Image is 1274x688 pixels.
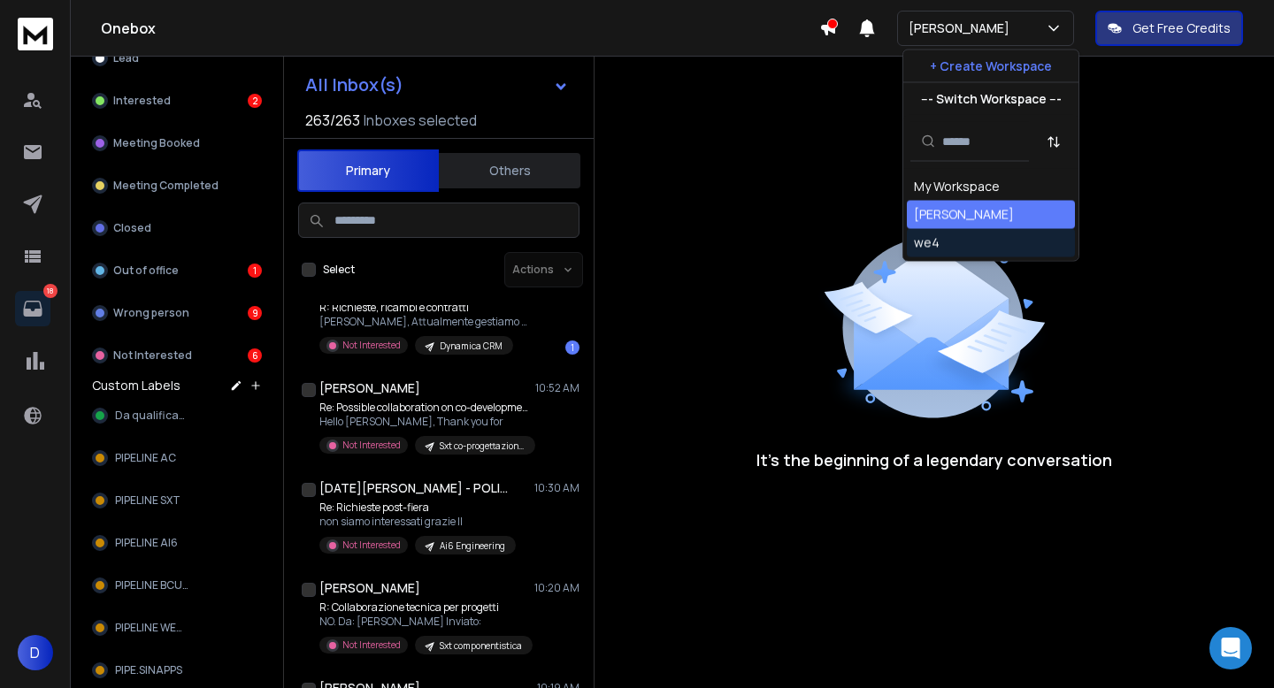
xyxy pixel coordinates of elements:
[914,234,940,252] div: we4
[15,291,50,326] a: 18
[319,615,532,629] p: NO. Da: [PERSON_NAME] Inviato:
[1132,19,1231,37] p: Get Free Credits
[18,635,53,670] button: D
[291,67,583,103] button: All Inbox(s)
[113,221,151,235] p: Closed
[323,263,355,277] label: Select
[115,536,178,550] span: PIPELINE AI6
[297,149,439,192] button: Primary
[248,264,262,278] div: 1
[81,253,272,288] button: Out of office1
[319,401,532,415] p: Re: Possible collaboration on co-development
[113,348,192,363] p: Not Interested
[909,19,1017,37] p: [PERSON_NAME]
[342,339,401,352] p: Not Interested
[81,610,272,646] button: PIPELINE WE4
[18,18,53,50] img: logo
[535,381,579,395] p: 10:52 AM
[440,440,525,453] p: Sxt co-progettazione settembre
[81,295,272,331] button: Wrong person9
[81,440,272,476] button: PIPELINE AC
[92,377,180,394] h3: Custom Labels
[81,483,272,518] button: PIPELINE SXT
[1036,124,1071,159] button: Sort by Sort A-Z
[113,94,171,108] p: Interested
[248,306,262,320] div: 9
[115,621,183,635] span: PIPELINE WE4
[81,398,272,433] button: Da qualificare
[534,581,579,595] p: 10:20 AM
[930,57,1052,75] p: + Create Workspace
[319,600,532,615] p: R: Collaborazione tecnica per progetti
[342,539,401,552] p: Not Interested
[319,515,516,529] p: non siamo interessati grazie Il
[440,340,503,353] p: Dynamica CRM
[305,110,360,131] span: 263 / 263
[305,76,403,94] h1: All Inbox(s)
[914,206,1014,224] div: [PERSON_NAME]
[319,579,420,597] h1: [PERSON_NAME]
[81,83,272,118] button: Interested2
[440,639,522,653] p: Sxt componentistica
[319,501,516,515] p: Re: Richieste post-fiera
[921,90,1062,108] p: --- Switch Workspace ---
[248,348,262,363] div: 6
[113,51,139,65] p: Lead
[81,168,272,203] button: Meeting Completed
[115,663,182,677] span: PIPE.SINAPPS
[914,178,1000,195] div: My Workspace
[113,264,179,278] p: Out of office
[101,18,819,39] h1: Onebox
[439,151,580,190] button: Others
[81,568,272,603] button: PIPELINE BCUBE
[81,653,272,688] button: PIPE.SINAPPS
[319,379,420,397] h1: [PERSON_NAME]
[1209,627,1252,669] div: Open Intercom Messenger
[319,301,532,315] p: R: Richieste, ricambi e contratti
[115,451,176,465] span: PIPELINE AC
[1095,11,1243,46] button: Get Free Credits
[756,447,1112,472] p: It’s the beginning of a legendary conversation
[113,136,200,150] p: Meeting Booked
[81,126,272,161] button: Meeting Booked
[43,284,58,298] p: 18
[342,439,401,452] p: Not Interested
[319,479,514,497] h1: [DATE][PERSON_NAME] - POLISTAMP
[81,41,272,76] button: Lead
[81,525,272,561] button: PIPELINE AI6
[342,638,401,652] p: Not Interested
[534,481,579,495] p: 10:30 AM
[115,578,194,592] span: PIPELINE BCUBE
[81,338,272,373] button: Not Interested6
[440,539,505,553] p: Ai6 Engineering
[319,315,532,329] p: [PERSON_NAME], Attualmente gestiamo già
[115,409,189,423] span: Da qualificare
[113,306,189,320] p: Wrong person
[364,110,477,131] h3: Inboxes selected
[115,493,180,508] span: PIPELINE SXT
[903,50,1078,82] button: + Create Workspace
[565,340,579,355] div: 1
[113,179,219,193] p: Meeting Completed
[319,415,532,429] p: Hello [PERSON_NAME], Thank you for
[248,94,262,108] div: 2
[81,210,272,246] button: Closed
